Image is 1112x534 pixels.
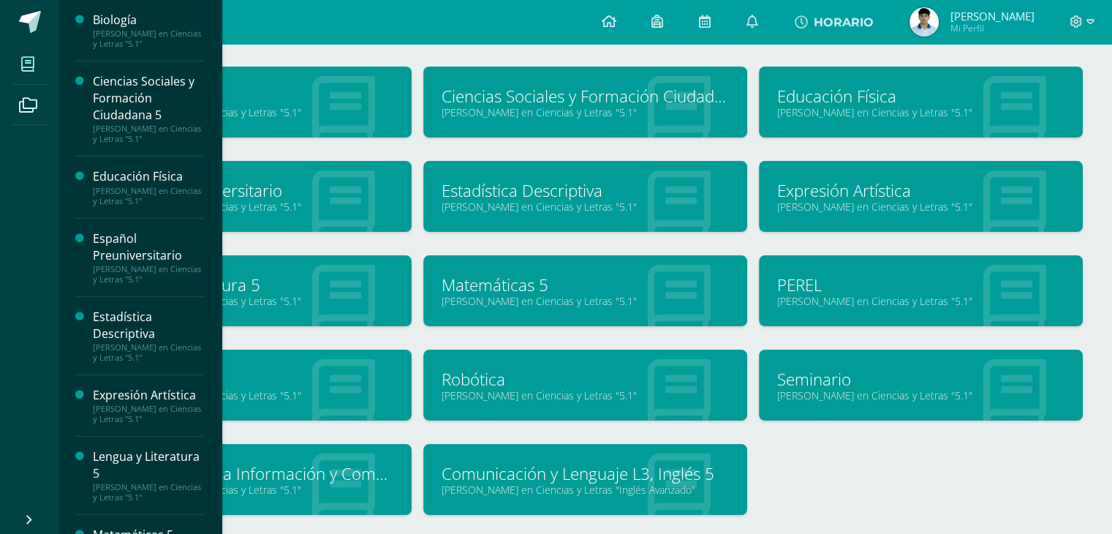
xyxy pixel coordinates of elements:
[106,462,393,485] a: Tecnologías de la Información y Comunicación 5
[93,404,204,424] div: [PERSON_NAME] en Ciencias y Letras "5.1"
[909,7,939,37] img: f016dac623c652bfe775126647038834.png
[93,309,204,363] a: Estadística Descriptiva[PERSON_NAME] en Ciencias y Letras "5.1"
[93,342,204,363] div: [PERSON_NAME] en Ciencias y Letras "5.1"
[93,230,204,285] a: Español Preuniversitario[PERSON_NAME] en Ciencias y Letras "5.1"
[93,482,204,503] div: [PERSON_NAME] en Ciencias y Letras "5.1"
[93,387,204,404] div: Expresión Artística
[442,483,729,497] a: [PERSON_NAME] en Ciencias y Letras "Inglés Avanzado"
[442,179,729,202] a: Estadística Descriptiva
[106,483,393,497] a: [PERSON_NAME] en Ciencias y Letras "5.1"
[777,294,1064,308] a: [PERSON_NAME] en Ciencias y Letras "5.1"
[93,448,204,482] div: Lengua y Literatura 5
[93,309,204,342] div: Estadística Descriptiva
[777,105,1064,119] a: [PERSON_NAME] en Ciencias y Letras "5.1"
[442,388,729,402] a: [PERSON_NAME] en Ciencias y Letras "5.1"
[777,274,1064,296] a: PEREL
[93,230,204,264] div: Español Preuniversitario
[442,294,729,308] a: [PERSON_NAME] en Ciencias y Letras "5.1"
[442,200,729,214] a: [PERSON_NAME] en Ciencias y Letras "5.1"
[442,85,729,108] a: Ciencias Sociales y Formación Ciudadana 5
[777,368,1064,391] a: Seminario
[93,168,204,185] div: Educación Física
[442,368,729,391] a: Robótica
[93,73,204,144] a: Ciencias Sociales y Formación Ciudadana 5[PERSON_NAME] en Ciencias y Letras "5.1"
[106,85,393,108] a: Biología
[950,9,1034,23] span: [PERSON_NAME]
[442,462,729,485] a: Comunicación y Lenguaje L3, Inglés 5
[106,200,393,214] a: [PERSON_NAME] en Ciencias y Letras "5.1"
[93,12,204,49] a: Biología[PERSON_NAME] en Ciencias y Letras "5.1"
[950,22,1034,34] span: Mi Perfil
[106,274,393,296] a: Lengua y Literatura 5
[777,179,1064,202] a: Expresión Artística
[106,388,393,402] a: [PERSON_NAME] en Ciencias y Letras "5.1"
[777,200,1064,214] a: [PERSON_NAME] en Ciencias y Letras "5.1"
[93,73,204,124] div: Ciencias Sociales y Formación Ciudadana 5
[106,105,393,119] a: [PERSON_NAME] en Ciencias y Letras "5.1"
[93,124,204,144] div: [PERSON_NAME] en Ciencias y Letras "5.1"
[93,186,204,206] div: [PERSON_NAME] en Ciencias y Letras "5.1"
[106,179,393,202] a: Español Preuniversitario
[442,274,729,296] a: Matemáticas 5
[106,294,393,308] a: [PERSON_NAME] en Ciencias y Letras "5.1"
[777,388,1064,402] a: [PERSON_NAME] en Ciencias y Letras "5.1"
[813,15,873,29] span: HORARIO
[442,105,729,119] a: [PERSON_NAME] en Ciencias y Letras "5.1"
[93,168,204,206] a: Educación Física[PERSON_NAME] en Ciencias y Letras "5.1"
[93,448,204,503] a: Lengua y Literatura 5[PERSON_NAME] en Ciencias y Letras "5.1"
[93,12,204,29] div: Biología
[93,264,204,285] div: [PERSON_NAME] en Ciencias y Letras "5.1"
[93,387,204,424] a: Expresión Artística[PERSON_NAME] en Ciencias y Letras "5.1"
[777,85,1064,108] a: Educación Física
[106,368,393,391] a: Química
[93,29,204,49] div: [PERSON_NAME] en Ciencias y Letras "5.1"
